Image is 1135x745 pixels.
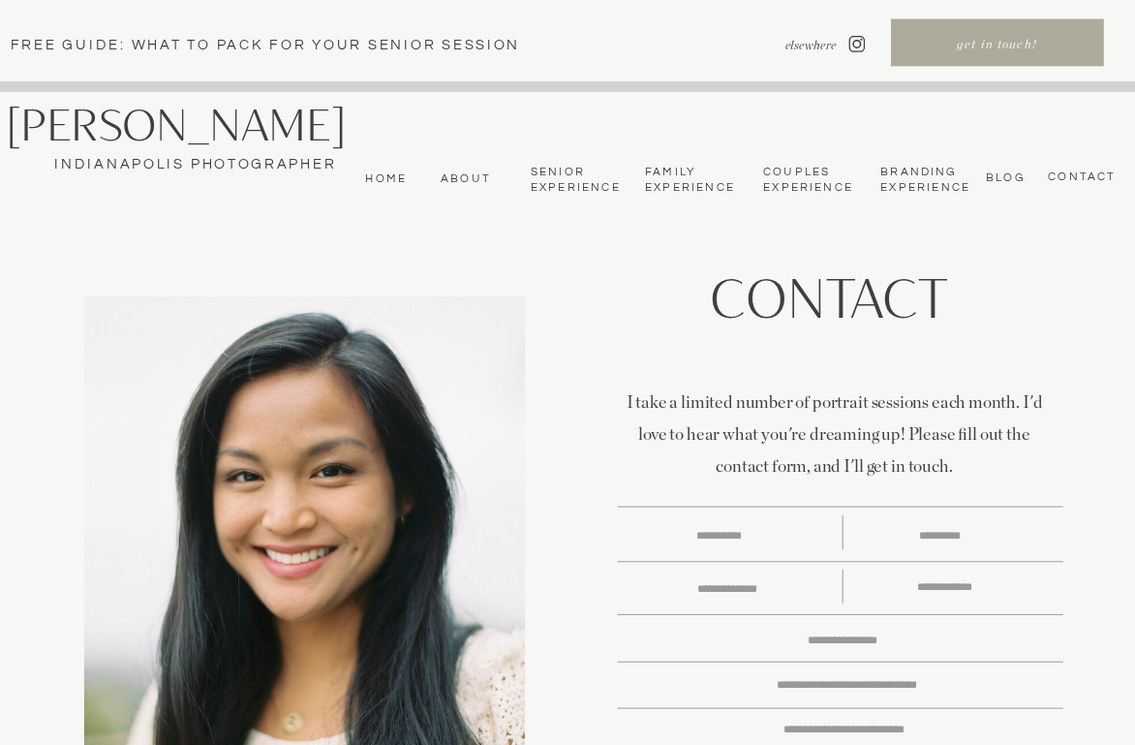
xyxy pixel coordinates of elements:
h1: Contact [598,269,1059,335]
p: I take a limited number of portrait sessions each month. I'd love to hear what you're dreaming up... [620,387,1049,497]
nav: elsewhere [738,37,837,54]
a: Free Guide: What To pack for your senior session [11,35,552,54]
a: Indianapolis Photographer [6,154,385,174]
a: get in touch! [893,36,1101,56]
nav: Branding Experience [880,165,966,196]
a: bLog [981,171,1026,184]
a: Home [360,172,407,188]
a: Family Experience [645,165,733,196]
a: About [434,172,491,188]
a: Senior Experience [531,165,619,196]
a: CONTACT [1042,170,1116,185]
a: [PERSON_NAME] [6,101,402,150]
a: BrandingExperience [880,165,966,196]
a: Couples Experience [763,165,851,196]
